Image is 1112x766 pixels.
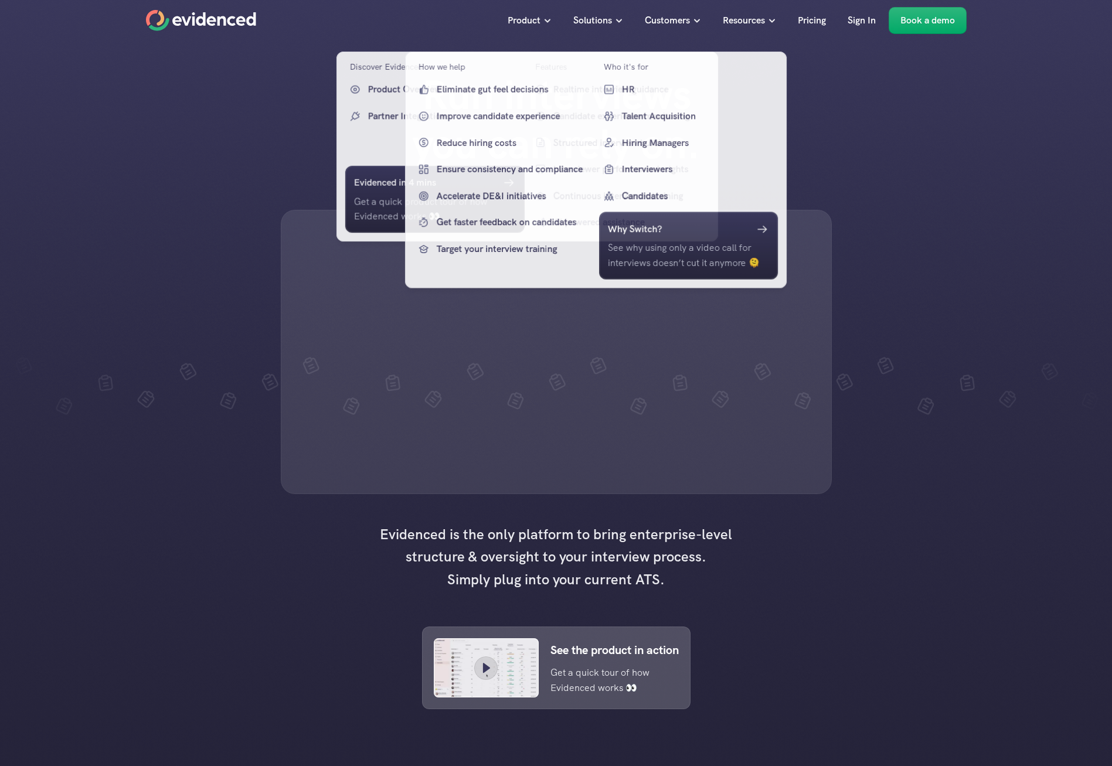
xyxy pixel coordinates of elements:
[437,215,590,230] p: Get faster feedback on candidates
[375,523,738,591] h4: Evidenced is the only platform to bring enterprise-level structure & oversight to your interview ...
[414,79,593,100] a: Eliminate gut feel decisions
[437,241,590,256] p: Target your interview training
[604,60,649,73] p: Who it's for
[508,13,540,28] p: Product
[437,162,590,176] p: Ensure consistency and compliance
[550,641,679,659] p: See the product in action
[621,108,775,123] p: Talent Acquisition
[573,13,612,28] p: Solutions
[900,13,955,28] p: Book a demo
[414,212,593,233] a: Get faster feedback on candidates
[599,79,778,100] a: HR
[368,108,521,123] p: Partner Integrations
[608,222,662,236] h6: Why Switch?
[345,105,525,126] a: Partner Integrations
[608,240,770,270] p: See why using only a video call for interviews doesn’t cut it anymore 🫠
[599,132,778,153] a: Hiring Managers
[422,627,691,709] a: See the product in actionGet a quick tour of how Evidenced works 👀
[621,188,775,203] p: Candidates
[599,212,778,280] a: Why Switch?See why using only a video call for interviews doesn’t cut it anymore 🫠
[550,665,661,695] p: Get a quick tour of how Evidenced works 👀
[723,13,765,28] p: Resources
[839,7,885,34] a: Sign In
[437,82,590,97] p: Eliminate gut feel decisions
[146,10,256,31] a: Home
[414,132,593,153] a: Reduce hiring costs
[599,105,778,126] a: Talent Acquisition
[368,82,521,97] p: Product Overview
[848,13,876,28] p: Sign In
[437,135,590,150] p: Reduce hiring costs
[419,60,465,73] p: How we help
[645,13,690,28] p: Customers
[889,7,967,34] a: Book a demo
[354,175,436,190] h6: Evidenced in 4 mins
[621,135,775,150] p: Hiring Managers
[621,82,775,97] p: HR
[414,239,593,259] a: Target your interview training
[350,60,423,73] p: Discover Evidenced
[599,159,778,179] a: Interviewers
[414,159,593,179] a: Ensure consistency and compliance
[354,194,516,224] p: Get a quick product tour of how Evidenced works 👀
[621,162,775,176] p: Interviewers
[437,188,590,203] p: Accelerate DE&I initiatives
[414,105,593,126] a: Improve candidate experience
[798,13,826,28] p: Pricing
[599,185,778,206] a: Candidates
[414,185,593,206] a: Accelerate DE&I initiatives
[437,108,590,123] p: Improve candidate experience
[345,79,525,100] a: Product Overview
[789,7,835,34] a: Pricing
[345,165,525,233] a: Evidenced in 4 minsGet a quick product tour of how Evidenced works 👀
